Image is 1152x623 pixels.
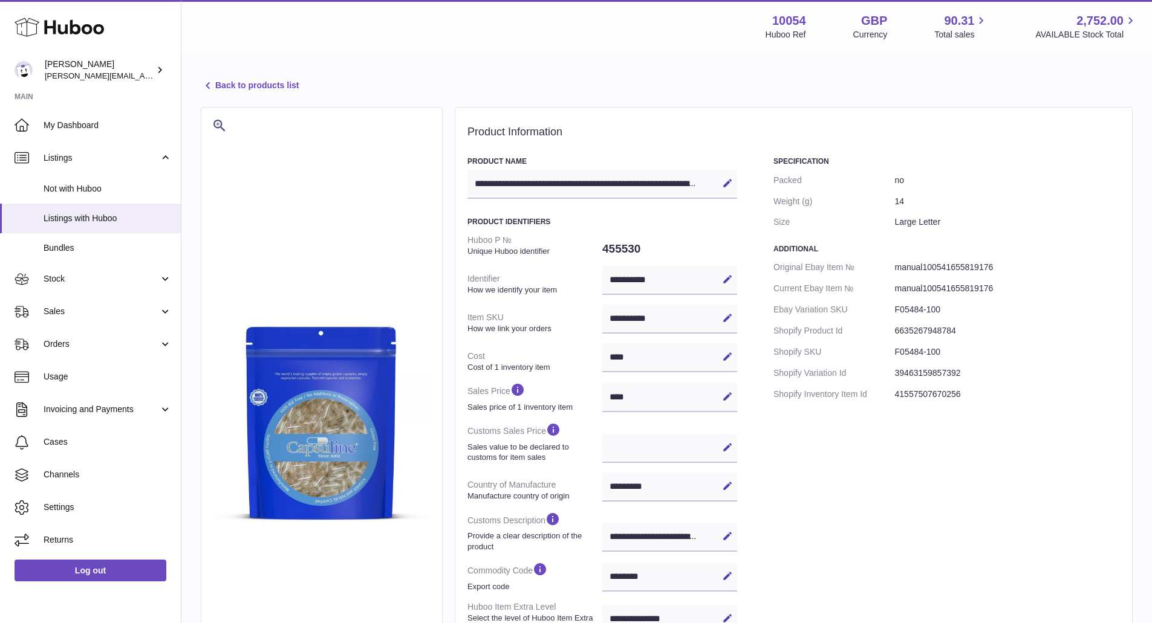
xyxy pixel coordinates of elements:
dd: 39463159857392 [895,363,1120,384]
strong: Sales price of 1 inventory item [467,402,599,413]
h3: Product Name [467,157,737,166]
dt: Size [773,211,895,233]
dt: Shopify Inventory Item Id [773,384,895,405]
a: Log out [15,560,166,581]
img: 1655819176.jpg [213,315,430,532]
span: 90.31 [944,13,974,29]
dd: F05484-100 [895,299,1120,320]
dt: Identifier [467,268,602,300]
dt: Current Ebay Item № [773,278,895,299]
strong: GBP [861,13,887,29]
span: Listings [44,152,159,164]
dd: 455530 [602,236,737,262]
span: Bundles [44,242,172,254]
span: My Dashboard [44,120,172,131]
dt: Packed [773,170,895,191]
dt: Item SKU [467,307,602,338]
strong: Unique Huboo identifier [467,246,599,257]
dt: Weight (g) [773,191,895,212]
span: 2,752.00 [1076,13,1124,29]
span: Stock [44,273,159,285]
dt: Huboo P № [467,230,602,261]
dt: Customs Sales Price [467,417,602,467]
a: Back to products list [201,79,299,93]
dd: 6635267948784 [895,320,1120,341]
strong: Provide a clear description of the product [467,531,599,552]
strong: Sales value to be declared to customs for item sales [467,442,599,463]
span: Not with Huboo [44,183,172,195]
img: luz@capsuline.com [15,61,33,79]
span: Invoicing and Payments [44,404,159,415]
div: [PERSON_NAME] [45,59,154,82]
span: Returns [44,534,172,546]
dt: Customs Description [467,506,602,557]
span: Orders [44,338,159,350]
h3: Product Identifiers [467,217,737,227]
dt: Shopify Product Id [773,320,895,341]
h3: Additional [773,244,1120,254]
dd: Large Letter [895,211,1120,233]
span: Total sales [934,29,988,40]
a: 90.31 Total sales [934,13,988,40]
dd: 41557507670256 [895,384,1120,405]
dt: Original Ebay Item № [773,257,895,278]
dd: F05484-100 [895,341,1120,363]
span: [PERSON_NAME][EMAIL_ADDRESS][DOMAIN_NAME] [45,71,242,80]
dd: 14 [895,191,1120,212]
dt: Cost [467,346,602,377]
div: Huboo Ref [766,29,806,40]
strong: Export code [467,581,599,592]
a: 2,752.00 AVAILABLE Stock Total [1035,13,1137,40]
span: Settings [44,502,172,513]
strong: 10054 [772,13,806,29]
h3: Specification [773,157,1120,166]
dt: Shopify SKU [773,341,895,363]
span: Cases [44,436,172,448]
dt: Ebay Variation SKU [773,299,895,320]
div: Currency [853,29,888,40]
dd: manual100541655819176 [895,257,1120,278]
dt: Sales Price [467,377,602,417]
span: Usage [44,371,172,383]
span: AVAILABLE Stock Total [1035,29,1137,40]
strong: How we identify your item [467,285,599,295]
span: Channels [44,469,172,480]
strong: Manufacture country of origin [467,491,599,502]
dt: Shopify Variation Id [773,363,895,384]
span: Sales [44,306,159,317]
dd: manual100541655819176 [895,278,1120,299]
strong: Cost of 1 inventory item [467,362,599,373]
dt: Country of Manufacture [467,474,602,506]
span: Listings with Huboo [44,213,172,224]
h2: Product Information [467,126,1120,139]
strong: How we link your orders [467,323,599,334]
dd: no [895,170,1120,191]
dt: Commodity Code [467,557,602,596]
